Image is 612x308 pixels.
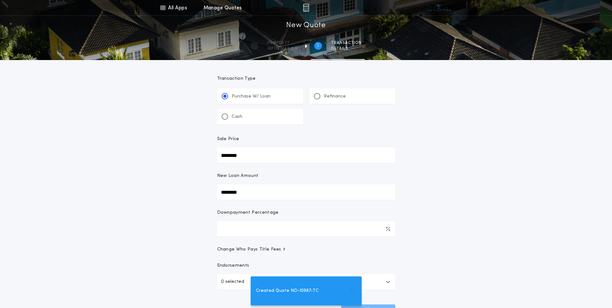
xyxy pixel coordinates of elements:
span: information [267,46,297,51]
span: Created Quote ND-10987-TC [256,287,319,294]
p: Endorsements [217,262,395,269]
h1: New Quote [286,20,326,31]
span: Change Who Pays Title Fees [217,246,286,253]
img: vs-icon [426,5,451,11]
p: Transaction Type [217,76,395,82]
p: Refinance [324,93,346,100]
h2: 2 [317,43,319,48]
input: Sale Price [217,148,395,163]
p: New Loan Amount [217,173,259,179]
p: Sale Price [217,136,239,142]
p: Cash [232,114,242,120]
button: Change Who Pays Title Fees [217,246,395,253]
p: Downpayment Percentage [217,210,279,216]
p: Purchase W/ Loan [232,93,271,100]
input: Downpayment Percentage [217,221,395,237]
span: Transaction [331,40,362,46]
img: img [303,4,309,12]
input: New Loan Amount [217,184,395,200]
span: details [331,46,362,51]
span: Property [267,40,297,46]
